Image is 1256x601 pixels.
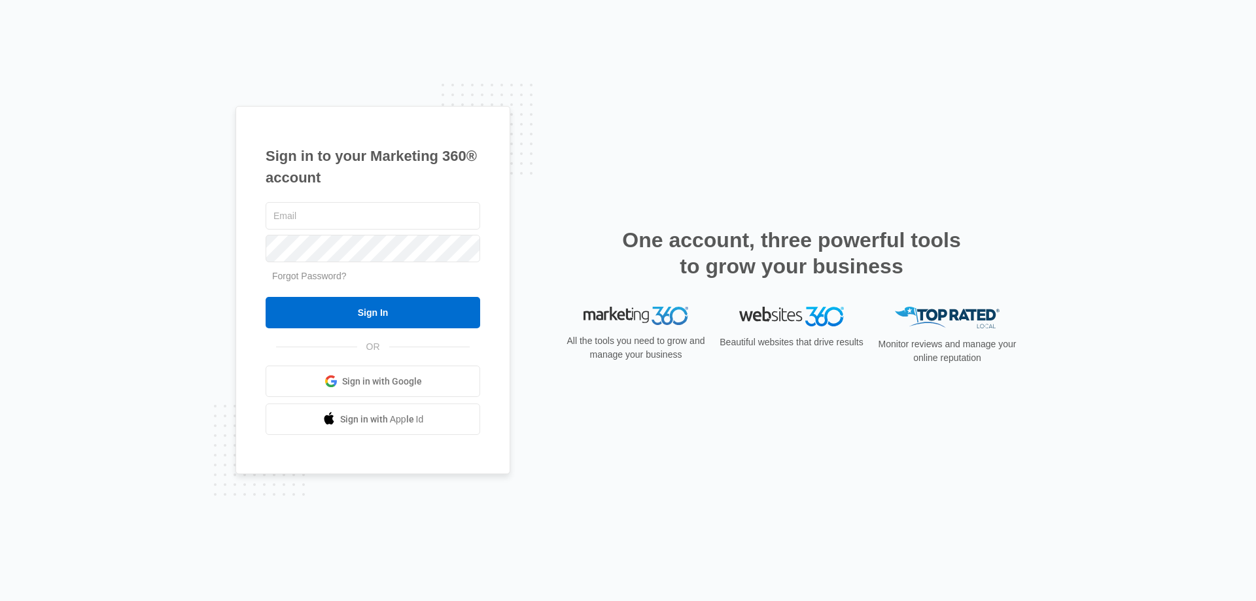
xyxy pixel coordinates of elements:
[266,404,480,435] a: Sign in with Apple Id
[340,413,424,426] span: Sign in with Apple Id
[342,375,422,388] span: Sign in with Google
[266,366,480,397] a: Sign in with Google
[584,307,688,325] img: Marketing 360
[266,297,480,328] input: Sign In
[266,202,480,230] input: Email
[718,335,865,349] p: Beautiful websites that drive results
[266,145,480,188] h1: Sign in to your Marketing 360® account
[739,307,844,326] img: Websites 360
[618,227,965,279] h2: One account, three powerful tools to grow your business
[357,340,389,354] span: OR
[563,334,709,362] p: All the tools you need to grow and manage your business
[895,307,1000,328] img: Top Rated Local
[874,337,1020,365] p: Monitor reviews and manage your online reputation
[272,271,347,281] a: Forgot Password?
